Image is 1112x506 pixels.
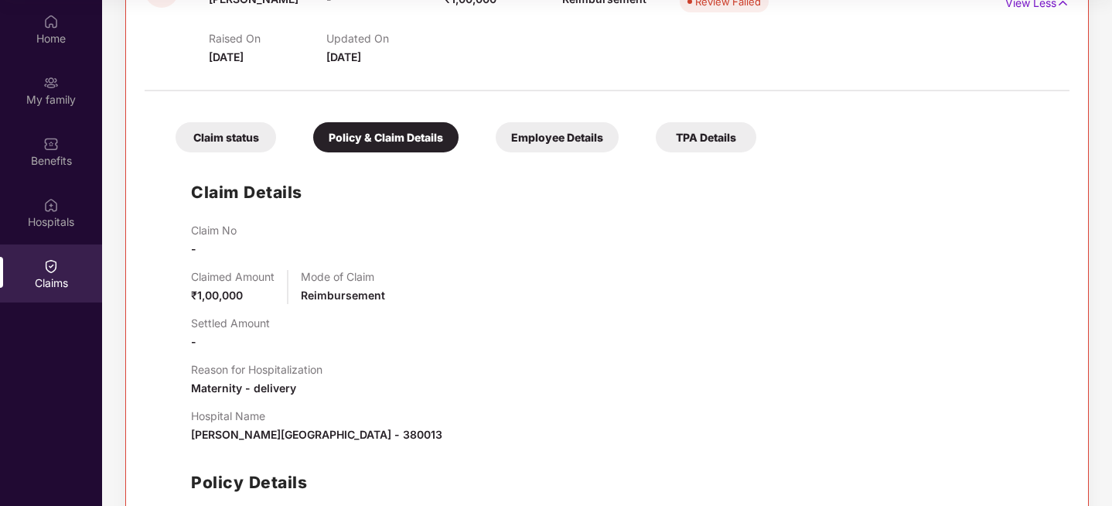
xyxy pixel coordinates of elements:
[191,179,302,205] h1: Claim Details
[191,381,296,395] span: Maternity - delivery
[656,122,756,152] div: TPA Details
[326,50,361,63] span: [DATE]
[191,428,442,441] span: [PERSON_NAME][GEOGRAPHIC_DATA] - 380013
[301,270,385,283] p: Mode of Claim
[191,242,196,255] span: -
[209,32,326,45] p: Raised On
[209,50,244,63] span: [DATE]
[301,289,385,302] span: Reimbursement
[43,197,59,213] img: svg+xml;base64,PHN2ZyBpZD0iSG9zcGl0YWxzIiB4bWxucz0iaHR0cDovL3d3dy53My5vcmcvMjAwMC9zdmciIHdpZHRoPS...
[191,224,237,237] p: Claim No
[191,316,270,330] p: Settled Amount
[326,32,444,45] p: Updated On
[191,270,275,283] p: Claimed Amount
[191,470,307,495] h1: Policy Details
[191,409,442,422] p: Hospital Name
[496,122,619,152] div: Employee Details
[313,122,459,152] div: Policy & Claim Details
[43,258,59,274] img: svg+xml;base64,PHN2ZyBpZD0iQ2xhaW0iIHhtbG5zPSJodHRwOi8vd3d3LnczLm9yZy8yMDAwL3N2ZyIgd2lkdGg9IjIwIi...
[191,335,196,348] span: -
[43,75,59,91] img: svg+xml;base64,PHN2ZyB3aWR0aD0iMjAiIGhlaWdodD0iMjAiIHZpZXdCb3g9IjAgMCAyMCAyMCIgZmlsbD0ibm9uZSIgeG...
[191,363,322,376] p: Reason for Hospitalization
[43,14,59,29] img: svg+xml;base64,PHN2ZyBpZD0iSG9tZSIgeG1sbnM9Imh0dHA6Ly93d3cudzMub3JnLzIwMDAvc3ZnIiB3aWR0aD0iMjAiIG...
[176,122,276,152] div: Claim status
[43,136,59,152] img: svg+xml;base64,PHN2ZyBpZD0iQmVuZWZpdHMiIHhtbG5zPSJodHRwOi8vd3d3LnczLm9yZy8yMDAwL3N2ZyIgd2lkdGg9Ij...
[191,289,243,302] span: ₹1,00,000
